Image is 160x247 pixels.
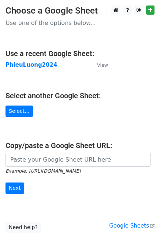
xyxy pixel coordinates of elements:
p: Use one of the options below... [5,19,155,27]
input: Paste your Google Sheet URL here [5,153,151,167]
h4: Use a recent Google Sheet: [5,49,155,58]
small: Example: [URL][DOMAIN_NAME] [5,168,81,174]
h3: Choose a Google Sheet [5,5,155,16]
h4: Select another Google Sheet: [5,91,155,100]
small: View [97,62,108,68]
a: PhieuLuong2024 [5,62,57,68]
a: Google Sheets [109,222,155,229]
a: View [90,62,108,68]
a: Select... [5,106,33,117]
input: Next [5,183,24,194]
h4: Copy/paste a Google Sheet URL: [5,141,155,150]
a: Need help? [5,222,41,233]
